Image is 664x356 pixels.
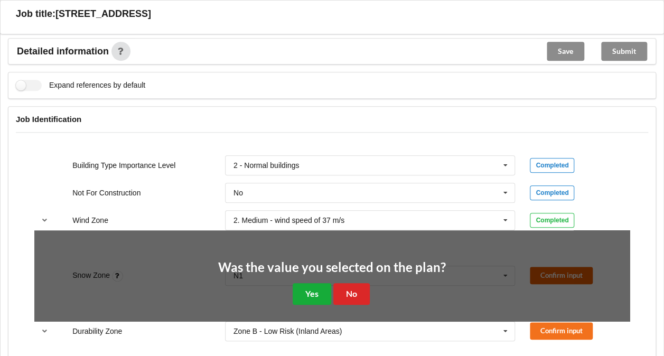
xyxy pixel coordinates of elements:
[530,322,593,340] button: Confirm input
[233,189,243,196] div: No
[16,8,55,20] h3: Job title:
[293,283,331,305] button: Yes
[72,161,175,170] label: Building Type Importance Level
[72,327,122,335] label: Durability Zone
[233,217,344,224] div: 2. Medium - wind speed of 37 m/s
[16,80,145,91] label: Expand references by default
[17,46,109,56] span: Detailed information
[34,211,55,230] button: reference-toggle
[72,189,141,197] label: Not For Construction
[218,259,446,276] h2: Was the value you selected on the plan?
[233,162,300,169] div: 2 - Normal buildings
[72,216,108,224] label: Wind Zone
[530,158,574,173] div: Completed
[333,283,370,305] button: No
[34,322,55,341] button: reference-toggle
[530,213,574,228] div: Completed
[233,327,342,335] div: Zone B - Low Risk (Inland Areas)
[530,185,574,200] div: Completed
[55,8,151,20] h3: [STREET_ADDRESS]
[16,114,648,124] h4: Job Identification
